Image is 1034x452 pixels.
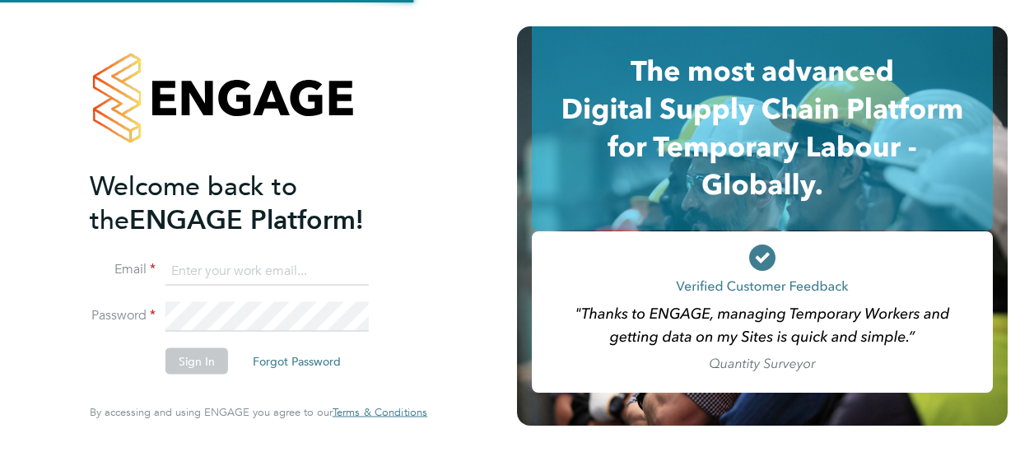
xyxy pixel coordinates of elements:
button: Forgot Password [240,348,354,375]
span: By accessing and using ENGAGE you agree to our [90,405,427,419]
a: Terms & Conditions [333,406,427,419]
button: Sign In [165,348,228,375]
span: Welcome back to the [90,170,297,235]
label: Email [90,261,156,278]
label: Password [90,307,156,324]
h2: ENGAGE Platform! [90,169,411,236]
input: Enter your work email... [165,256,369,286]
span: Terms & Conditions [333,405,427,419]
